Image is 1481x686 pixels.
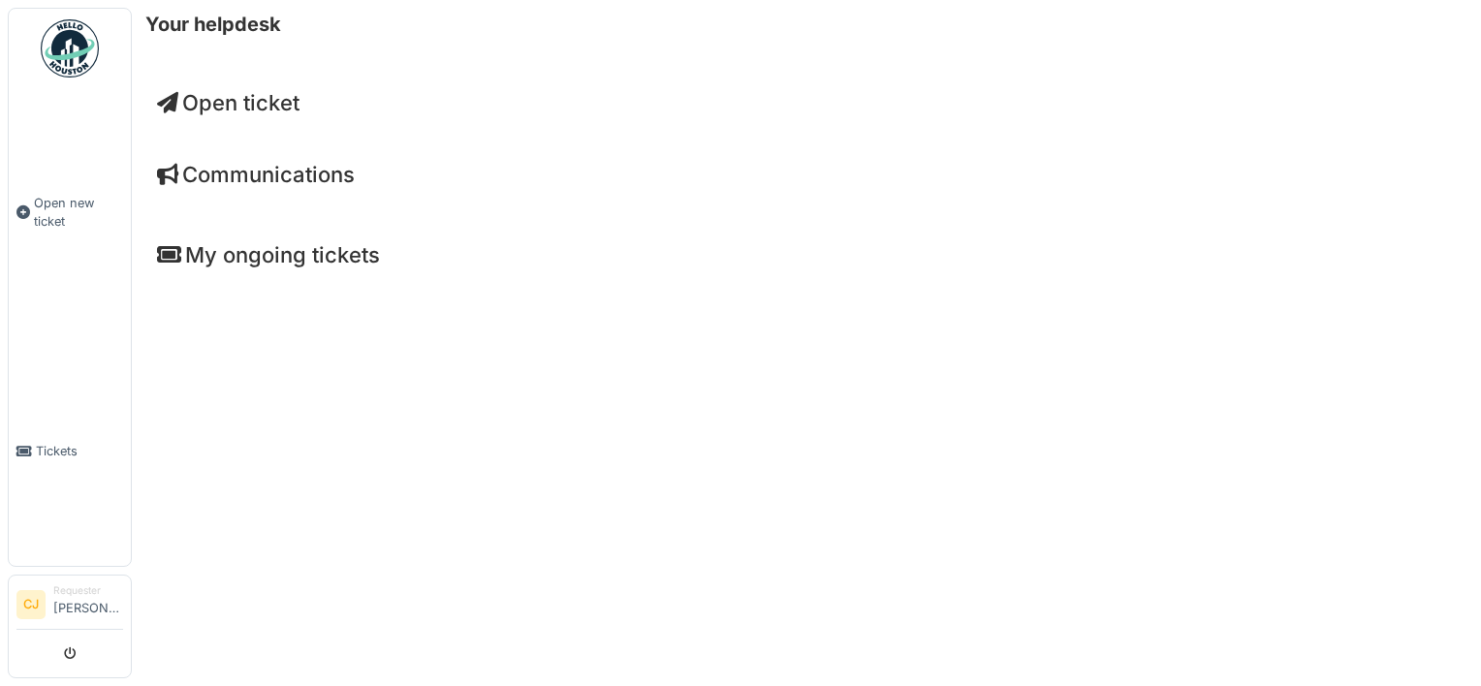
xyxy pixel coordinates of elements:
[9,336,131,566] a: Tickets
[53,583,123,625] li: [PERSON_NAME]
[157,90,299,115] a: Open ticket
[41,19,99,78] img: Badge_color-CXgf-gQk.svg
[16,590,46,619] li: CJ
[36,442,123,460] span: Tickets
[9,88,131,336] a: Open new ticket
[157,162,1456,187] h4: Communications
[157,242,1456,267] h4: My ongoing tickets
[34,194,123,231] span: Open new ticket
[16,583,123,630] a: CJ Requester[PERSON_NAME]
[53,583,123,598] div: Requester
[145,13,281,36] h6: Your helpdesk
